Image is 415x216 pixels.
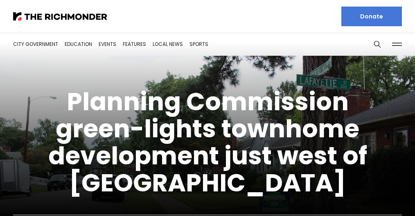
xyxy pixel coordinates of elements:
[346,176,415,216] iframe: portal-trigger
[13,41,58,48] a: City Government
[48,84,367,200] a: Planning Commission green-lights townhome development just west of [GEOGRAPHIC_DATA]
[99,41,116,48] a: Events
[341,7,402,26] a: Donate
[13,12,107,20] img: The Richmonder
[189,41,208,48] a: Sports
[371,38,383,50] button: Search this site
[65,41,92,48] a: Education
[123,41,146,48] a: Features
[153,41,183,48] a: Local News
